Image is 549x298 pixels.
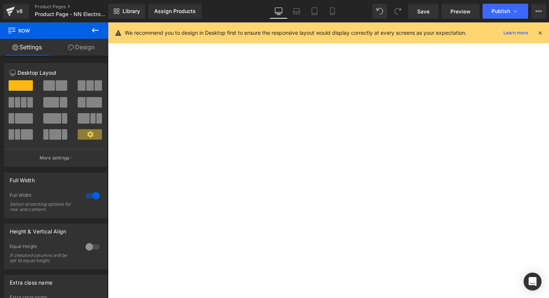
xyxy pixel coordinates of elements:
[491,8,510,14] span: Publish
[10,173,35,183] div: Full Width
[441,4,480,19] a: Preview
[390,4,405,19] button: Redo
[154,8,196,14] div: Assign Products
[35,4,121,10] a: Product Pages
[54,39,108,56] a: Design
[270,4,288,19] a: Desktop
[10,192,78,200] div: Full Width
[450,7,471,15] span: Preview
[10,253,77,263] div: If checked columns will be set to equal height.
[125,29,466,37] p: We recommend you to design in Desktop first to ensure the responsive layout would display correct...
[122,8,140,15] span: Library
[372,4,387,19] button: Undo
[15,6,24,16] div: v6
[288,4,305,19] a: Laptop
[417,7,429,15] span: Save
[531,4,546,19] button: More
[108,4,145,19] a: New Library
[323,4,341,19] a: Mobile
[4,149,107,167] button: More settings
[305,4,323,19] a: Tablet
[40,155,69,161] p: More settings
[10,202,77,212] div: Select stretching options for row and content.
[10,275,52,286] div: Extra class name
[10,69,102,77] p: Desktop Layout
[500,28,531,37] a: Learn more
[10,224,66,235] div: Height & Vertical Align
[524,273,542,291] div: Open Intercom Messenger
[483,4,528,19] button: Publish
[35,11,106,17] span: Product Page - NN Electrolyte 2508
[10,243,78,251] div: Equal Height
[7,22,82,39] span: Row
[3,4,29,19] a: v6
